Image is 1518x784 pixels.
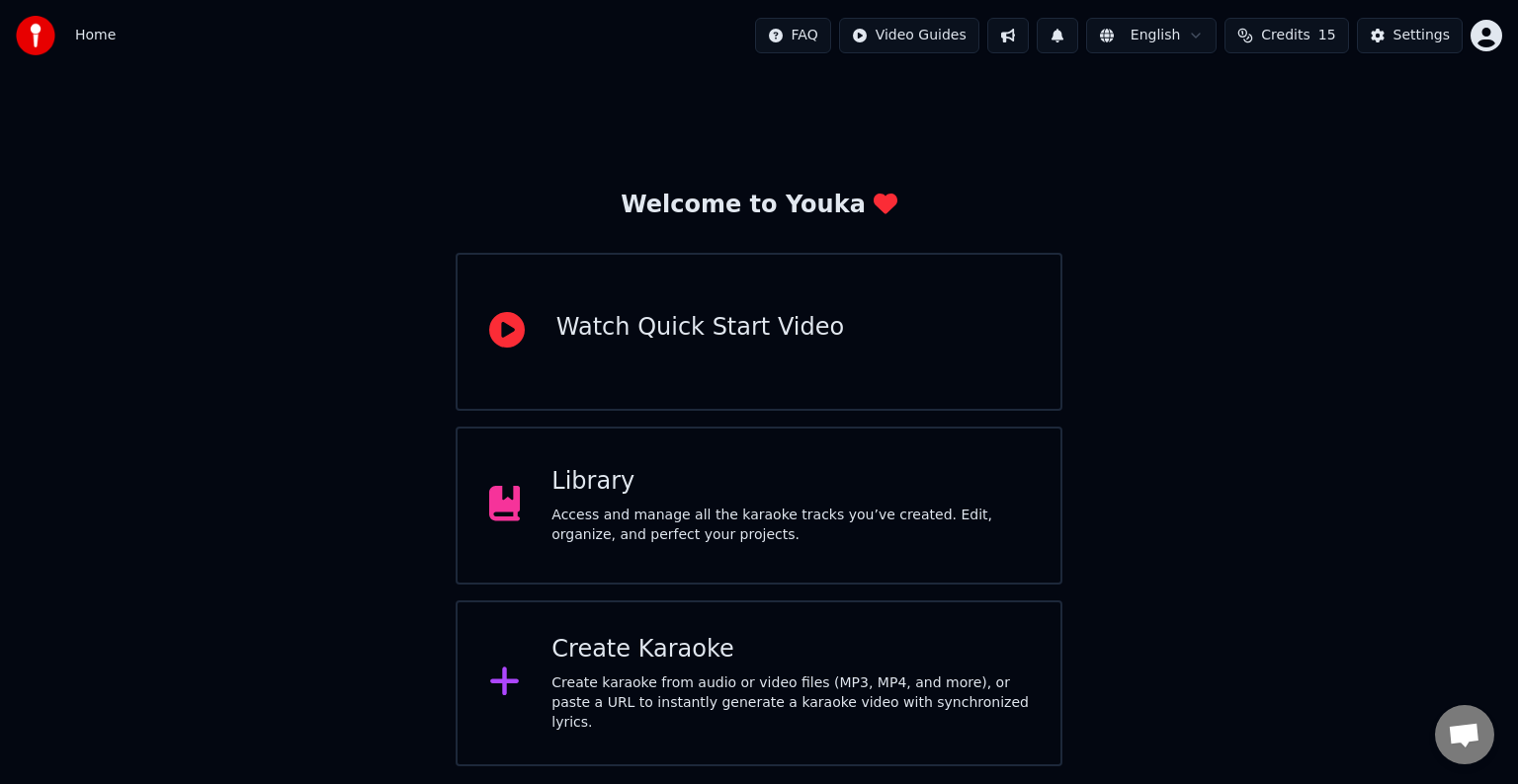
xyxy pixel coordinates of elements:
[551,673,1029,733] div: Create karaoke from audio or video files (MP3, MP4, and more), or paste a URL to instantly genera...
[75,26,116,45] span: Home
[1393,26,1450,45] div: Settings
[551,634,1029,666] div: Create Karaoke
[1318,26,1336,45] span: 15
[556,312,844,344] div: Watch Quick Start Video
[1261,26,1309,45] span: Credits
[839,18,979,53] button: Video Guides
[621,190,897,221] div: Welcome to Youka
[75,26,116,45] nav: breadcrumb
[1435,705,1494,764] div: Open chat
[551,466,1029,498] div: Library
[16,16,55,55] img: youka
[1224,18,1348,53] button: Credits15
[551,506,1029,545] div: Access and manage all the karaoke tracks you’ve created. Edit, organize, and perfect your projects.
[755,18,831,53] button: FAQ
[1357,18,1463,53] button: Settings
